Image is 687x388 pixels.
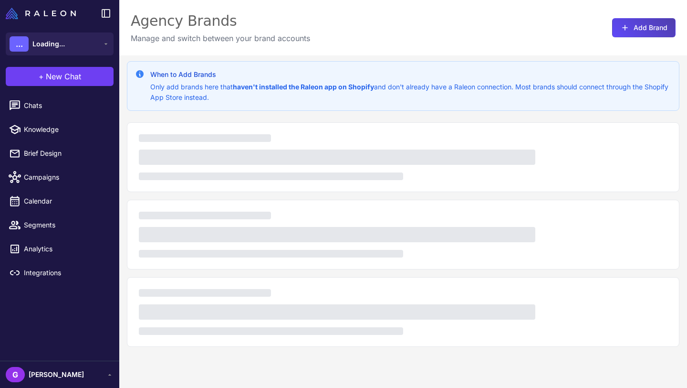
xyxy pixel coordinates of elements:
a: Campaigns [4,167,115,187]
span: Loading... [32,39,65,49]
h3: When to Add Brands [150,69,671,80]
div: Agency Brands [131,11,310,31]
button: +New Chat [6,67,114,86]
span: Integrations [24,268,108,278]
button: Add Brand [612,18,676,37]
span: Brief Design [24,148,108,159]
span: + [39,71,44,82]
span: Chats [24,100,108,111]
button: ...Loading... [6,32,114,55]
a: Calendar [4,191,115,211]
a: Chats [4,96,115,116]
span: Calendar [24,196,108,206]
span: [PERSON_NAME] [29,369,84,380]
span: New Chat [46,71,81,82]
p: Manage and switch between your brand accounts [131,32,310,44]
a: Brief Design [4,143,115,163]
div: ... [10,36,29,52]
span: Segments [24,220,108,230]
span: Campaigns [24,172,108,183]
div: G [6,367,25,382]
a: Analytics [4,239,115,259]
p: Only add brands here that and don't already have a Raleon connection. Most brands should connect ... [150,82,671,103]
a: Integrations [4,263,115,283]
img: Raleon Logo [6,8,76,19]
a: Segments [4,215,115,235]
span: Knowledge [24,124,108,135]
a: Raleon Logo [6,8,80,19]
strong: haven't installed the Raleon app on Shopify [233,83,374,91]
a: Knowledge [4,119,115,140]
span: Analytics [24,244,108,254]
